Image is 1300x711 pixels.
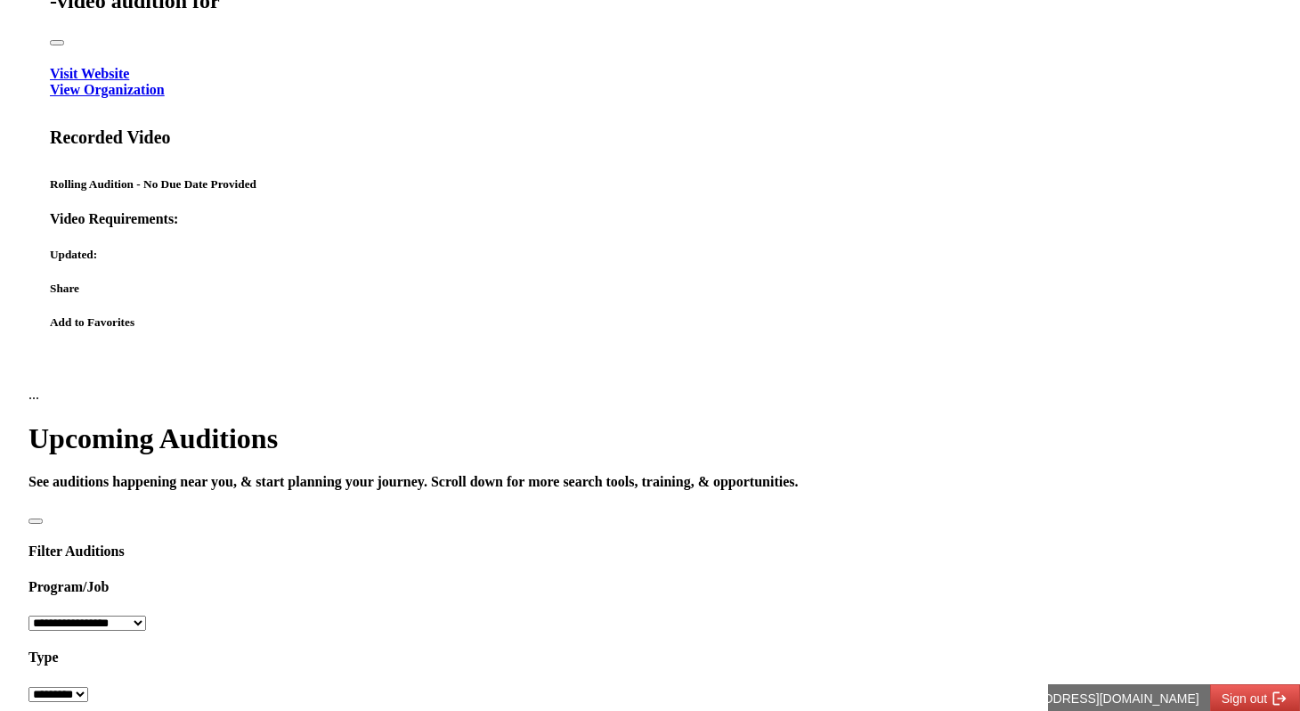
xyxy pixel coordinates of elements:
span: Sign out [174,7,219,21]
div: ... [28,387,1272,403]
h4: Program/Job [28,579,1272,595]
h5: Recorded Video [50,127,1250,148]
a: View Organization [50,82,165,97]
button: Close [50,40,64,45]
h4: Video Requirements: [50,211,1250,227]
h5: Share [50,282,1250,296]
h5: Rolling Audition - No Due Date Provided [50,177,1250,192]
h1: Upcoming Auditions [28,422,1272,455]
h5: Add to Favorites [50,315,1250,330]
h4: Type [28,650,1272,666]
a: Visit Website [50,66,129,81]
h5: Updated: [50,248,1250,262]
h4: See auditions happening near you, & start planning your journey. Scroll down for more search tool... [28,474,1272,490]
button: Close [28,519,43,524]
h4: Filter Auditions [28,543,1272,560]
